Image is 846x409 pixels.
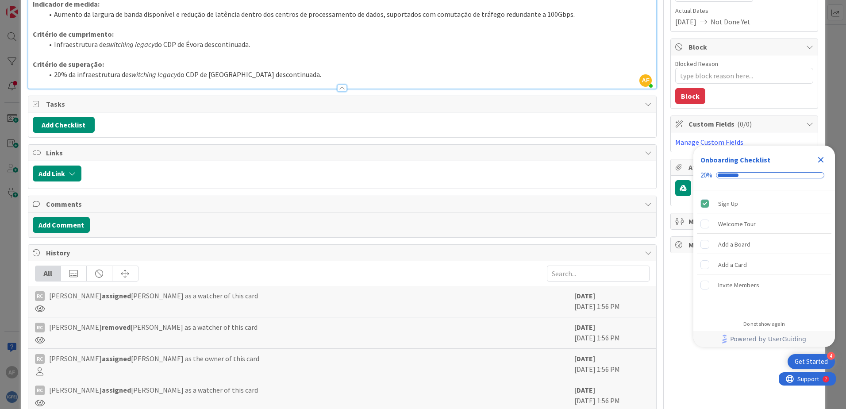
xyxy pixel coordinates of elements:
span: Links [46,147,640,158]
div: RC [35,323,45,332]
div: 7 [46,4,48,11]
a: Powered by UserGuiding [698,331,831,347]
span: AF [639,74,652,87]
b: removed [102,323,131,332]
div: Add a Board [718,239,750,250]
div: Sign Up [718,198,738,209]
span: ( 0/0 ) [737,120,752,128]
div: [DATE] 1:56 PM [574,290,650,313]
div: RC [35,291,45,301]
div: Close Checklist [814,153,828,167]
div: [DATE] 1:56 PM [574,353,650,375]
em: switching legacy [106,40,154,49]
div: Onboarding Checklist [700,154,770,165]
span: [PERSON_NAME] [PERSON_NAME] as the owner of this card [49,353,259,364]
div: Welcome Tour [718,219,756,229]
button: Add Comment [33,217,90,233]
div: Add a Card [718,259,747,270]
a: Manage Custom Fields [675,138,743,147]
span: Tasks [46,99,640,109]
b: [DATE] [574,291,595,300]
span: Not Done Yet [711,16,750,27]
div: RC [35,354,45,364]
button: Add Checklist [33,117,95,133]
span: Support [19,1,40,12]
div: Welcome Tour is incomplete. [697,214,831,234]
span: Actual Dates [675,6,813,15]
input: Search... [547,266,650,282]
span: Attachments [688,162,802,173]
b: [DATE] [574,323,595,332]
span: Metrics [688,239,802,250]
div: 4 [827,352,835,360]
em: switching legacy [129,70,177,79]
span: Powered by UserGuiding [730,334,806,344]
div: Open Get Started checklist, remaining modules: 4 [788,354,835,369]
div: Invite Members [718,280,759,290]
span: History [46,247,640,258]
b: assigned [102,354,131,363]
span: Custom Fields [688,119,802,129]
strong: Critério de cumprimento: [33,30,114,39]
b: assigned [102,386,131,394]
li: Aumento da largura de banda disponível e redução de latência dentro dos centros de processamento ... [43,9,652,19]
li: 20% da infraestrutura de do CDP de [GEOGRAPHIC_DATA] descontinuada. [43,69,652,80]
div: Add a Card is incomplete. [697,255,831,274]
span: [PERSON_NAME] [PERSON_NAME] as a watcher of this card [49,322,258,332]
div: [DATE] 1:56 PM [574,385,650,407]
div: Checklist progress: 20% [700,171,828,179]
b: [DATE] [574,386,595,394]
div: 20% [700,171,712,179]
strong: Critério de superação: [33,60,104,69]
span: Comments [46,199,640,209]
div: Checklist items [693,190,835,315]
div: [DATE] 1:56 PM [574,322,650,344]
span: [PERSON_NAME] [PERSON_NAME] as a watcher of this card [49,290,258,301]
span: Block [688,42,802,52]
div: Checklist Container [693,146,835,347]
span: [DATE] [675,16,696,27]
div: Footer [693,331,835,347]
div: Add a Board is incomplete. [697,235,831,254]
div: Sign Up is complete. [697,194,831,213]
b: assigned [102,291,131,300]
li: Infraestrutura de do CDP de Évora descontinuada. [43,39,652,50]
div: All [35,266,61,281]
button: Block [675,88,705,104]
div: Invite Members is incomplete. [697,275,831,295]
label: Blocked Reason [675,60,718,68]
div: RC [35,386,45,395]
div: Get Started [795,357,828,366]
div: Do not show again [743,320,785,328]
b: [DATE] [574,354,595,363]
button: Add Link [33,166,81,181]
span: [PERSON_NAME] [PERSON_NAME] as a watcher of this card [49,385,258,395]
span: Mirrors [688,216,802,227]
